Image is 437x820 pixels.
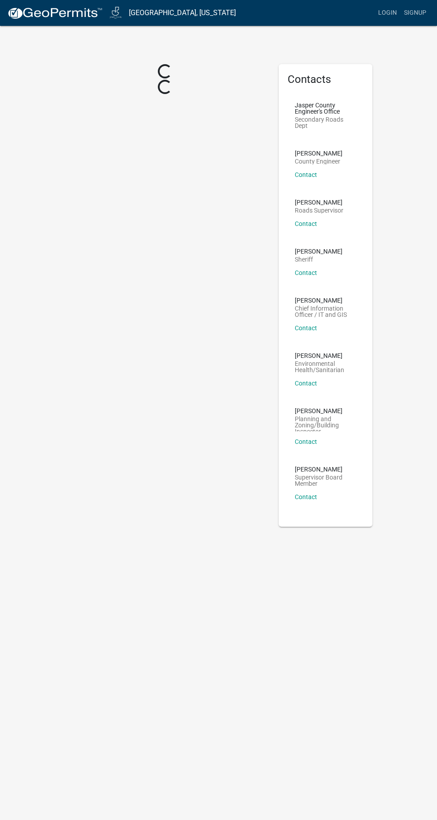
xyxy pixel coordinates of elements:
p: [PERSON_NAME] [295,466,356,472]
p: Jasper County Engineer's Office [295,102,356,115]
a: Contact [295,171,317,178]
a: Login [375,4,400,21]
p: Supervisor Board Member [295,474,356,487]
a: Contact [295,380,317,387]
a: Signup [400,4,430,21]
p: [PERSON_NAME] [295,150,342,156]
a: [GEOGRAPHIC_DATA], [US_STATE] [129,5,236,20]
p: County Engineer [295,158,342,164]
p: [PERSON_NAME] [295,199,343,205]
a: Contact [295,438,317,445]
p: Sheriff [295,256,342,262]
a: Contact [295,324,317,332]
p: [PERSON_NAME] [295,353,356,359]
p: [PERSON_NAME] [295,408,356,414]
a: Contact [295,493,317,500]
a: Contact [295,220,317,227]
a: Contact [295,269,317,276]
p: Planning and Zoning/Building Inspector [295,416,356,431]
p: [PERSON_NAME] [295,248,342,254]
p: Secondary Roads Dept [295,116,356,129]
img: Jasper County, Iowa [110,7,122,19]
p: Environmental Health/Sanitarian [295,361,356,373]
p: Roads Supervisor [295,207,343,213]
p: Chief Information Officer / IT and GIS [295,305,356,318]
h5: Contacts [288,73,363,86]
p: [PERSON_NAME] [295,297,356,303]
